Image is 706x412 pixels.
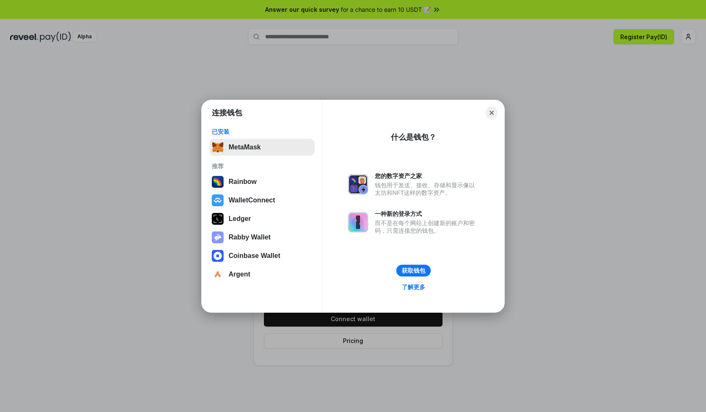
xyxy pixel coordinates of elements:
[209,247,315,264] button: Coinbase Wallet
[209,139,315,156] button: MetaMask
[212,108,242,118] h1: 连接钱包
[375,219,479,234] div: 而不是在每个网站上创建新的账户和密码，只需连接您的钱包。
[212,213,224,225] img: svg+xml,%3Csvg%20xmlns%3D%22http%3A%2F%2Fwww.w3.org%2F2000%2Fsvg%22%20width%3D%2228%22%20height%3...
[212,231,224,243] img: svg+xml,%3Csvg%20xmlns%3D%22http%3A%2F%2Fwww.w3.org%2F2000%2Fsvg%22%20fill%3D%22none%22%20viewBox...
[391,132,436,142] div: 什么是钱包？
[375,172,479,180] div: 您的数字资产之家
[212,250,224,262] img: svg+xml,%3Csvg%20width%3D%2228%22%20height%3D%2228%22%20viewBox%3D%220%200%2028%2028%22%20fill%3D...
[212,194,224,206] img: svg+xml,%3Csvg%20width%3D%2228%22%20height%3D%2228%22%20viewBox%3D%220%200%2028%2028%22%20fill%3D...
[397,282,430,292] a: 了解更多
[402,267,425,274] div: 获取钱包
[375,210,479,218] div: 一种新的登录方式
[229,144,261,151] div: MetaMask
[209,192,315,209] button: WalletConnect
[212,141,224,153] img: svg+xml,%3Csvg%20fill%3D%22none%22%20height%3D%2233%22%20viewBox%3D%220%200%2035%2033%22%20width%...
[229,215,251,223] div: Ledger
[486,107,498,119] button: Close
[229,197,275,204] div: WalletConnect
[229,252,280,260] div: Coinbase Wallet
[209,266,315,283] button: Argent
[212,176,224,188] img: svg+xml,%3Csvg%20width%3D%22120%22%20height%3D%22120%22%20viewBox%3D%220%200%20120%20120%22%20fil...
[229,234,271,241] div: Rabby Wallet
[229,271,250,278] div: Argent
[402,283,425,291] div: 了解更多
[212,128,312,136] div: 已安装
[348,174,368,194] img: svg+xml,%3Csvg%20xmlns%3D%22http%3A%2F%2Fwww.w3.org%2F2000%2Fsvg%22%20fill%3D%22none%22%20viewBox...
[212,162,312,170] div: 推荐
[209,210,315,227] button: Ledger
[212,268,224,280] img: svg+xml,%3Csvg%20width%3D%2228%22%20height%3D%2228%22%20viewBox%3D%220%200%2028%2028%22%20fill%3D...
[348,212,368,232] img: svg+xml,%3Csvg%20xmlns%3D%22http%3A%2F%2Fwww.w3.org%2F2000%2Fsvg%22%20fill%3D%22none%22%20viewBox...
[396,265,431,276] button: 获取钱包
[209,229,315,246] button: Rabby Wallet
[229,178,257,186] div: Rainbow
[375,181,479,197] div: 钱包用于发送、接收、存储和显示像以太坊和NFT这样的数字资产。
[209,173,315,190] button: Rainbow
